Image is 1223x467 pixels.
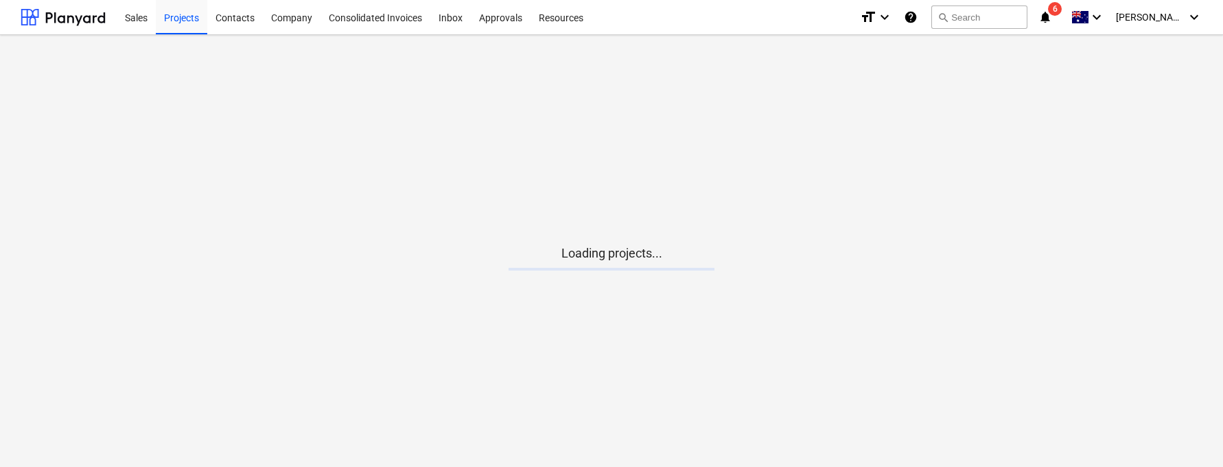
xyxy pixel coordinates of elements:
[1088,9,1105,25] i: keyboard_arrow_down
[860,9,876,25] i: format_size
[931,5,1027,29] button: Search
[509,245,714,262] p: Loading projects...
[904,9,918,25] i: Knowledge base
[1186,9,1202,25] i: keyboard_arrow_down
[1038,9,1052,25] i: notifications
[1116,12,1185,23] span: [PERSON_NAME]
[876,9,893,25] i: keyboard_arrow_down
[1048,2,1062,16] span: 6
[937,12,948,23] span: search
